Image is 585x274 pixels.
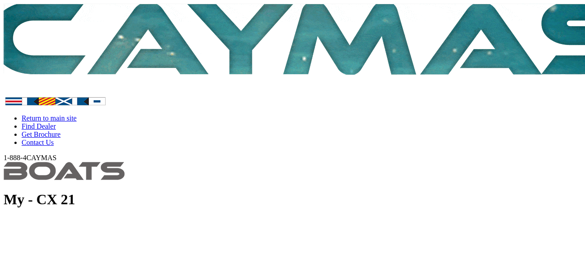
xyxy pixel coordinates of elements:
div: 1-888-4CAYMAS [4,154,581,162]
h1: My - CX 21 [4,191,581,208]
a: Contact Us [22,139,54,146]
a: Get Brochure [22,130,61,138]
a: Find Dealer [22,122,56,130]
a: Return to main site [22,114,76,122]
img: header-img-254127e0d71590253d4cf57f5b8b17b756bd278d0e62775bdf129cc0fd38fc60.png [4,162,125,180]
img: white-logo-c9c8dbefe5ff5ceceb0f0178aa75bf4bb51f6bca0971e226c86eb53dfe498488.png [4,76,161,105]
